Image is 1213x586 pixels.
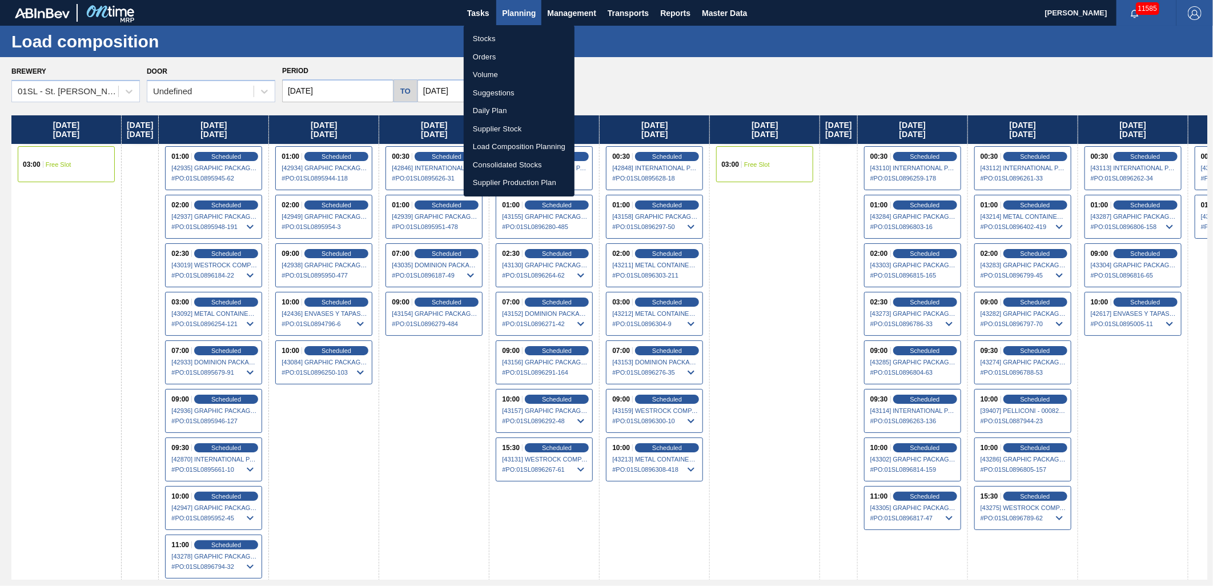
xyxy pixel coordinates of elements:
a: Stocks [464,30,575,48]
a: Load Composition Planning [464,138,575,156]
a: Orders [464,48,575,66]
a: Supplier Production Plan [464,174,575,192]
a: Daily Plan [464,102,575,120]
a: Volume [464,66,575,84]
a: Consolidated Stocks [464,156,575,174]
a: Suggestions [464,84,575,102]
a: Supplier Stock [464,120,575,138]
